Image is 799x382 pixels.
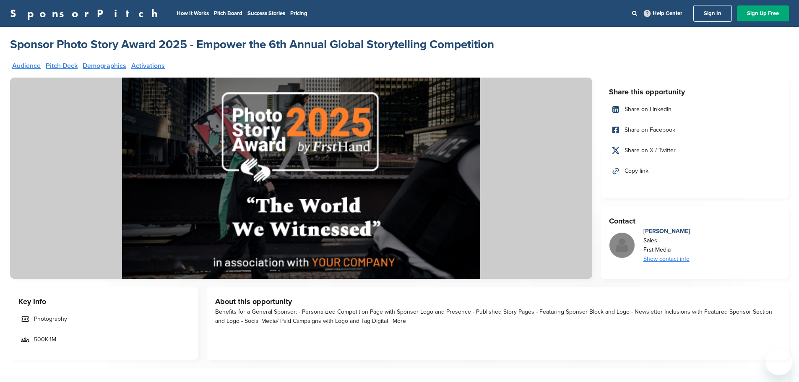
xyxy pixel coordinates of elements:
[609,86,781,98] h3: Share this opportunity
[83,62,126,69] a: Demographics
[625,105,671,114] span: Share on LinkedIn
[34,335,56,344] span: 500K-1M
[765,348,792,375] iframe: Button to launch messaging window
[643,245,690,255] div: Frst Media
[214,10,242,17] a: Pitch Board
[625,125,675,135] span: Share on Facebook
[609,101,781,118] a: Share on LinkedIn
[215,307,781,326] div: Benefits for a General Sponsor: - Personalized Competition Page with Sponsor Logo and Presence - ...
[737,5,789,21] a: Sign Up Free
[609,162,781,180] a: Copy link
[643,236,690,245] div: Sales
[12,62,41,69] a: Audience
[46,62,78,69] a: Pitch Deck
[609,142,781,159] a: Share on X / Twitter
[247,10,285,17] a: Success Stories
[215,296,781,307] h3: About this opportunity
[625,166,648,176] span: Copy link
[609,215,781,227] h3: Contact
[290,10,307,17] a: Pricing
[642,8,684,18] a: Help Center
[10,78,592,279] img: Sponsorpitch &
[625,146,676,155] span: Share on X / Twitter
[693,5,732,22] a: Sign In
[18,296,190,307] h3: Key Info
[643,255,690,264] div: Show contact info
[10,8,163,19] a: SponsorPitch
[609,233,635,258] img: Missing
[34,314,67,324] span: Photography
[609,121,781,139] a: Share on Facebook
[131,62,165,69] a: Activations
[643,227,690,236] div: [PERSON_NAME]
[177,10,209,17] a: How It Works
[10,37,494,52] a: Sponsor Photo Story Award 2025 - Empower the 6th Annual Global Storytelling Competition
